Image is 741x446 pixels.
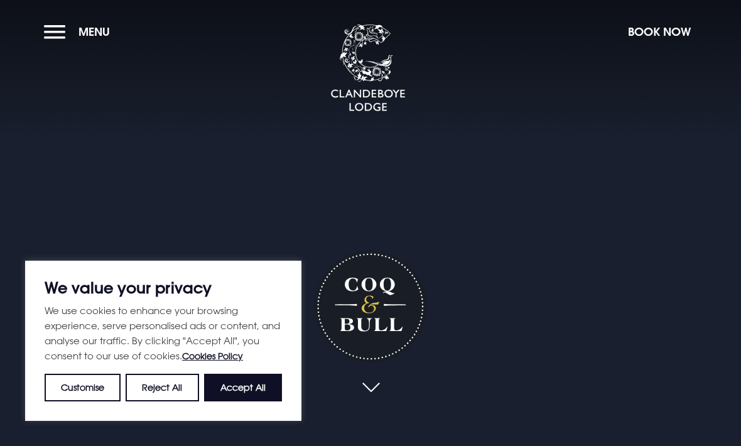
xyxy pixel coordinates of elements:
img: Clandeboye Lodge [330,24,406,112]
button: Customise [45,374,121,401]
p: We use cookies to enhance your browsing experience, serve personalised ads or content, and analys... [45,303,282,364]
h1: Coq & Bull [314,250,426,362]
p: We value your privacy [45,280,282,295]
a: Cookies Policy [182,351,243,361]
div: We value your privacy [25,261,301,421]
button: Menu [44,18,116,45]
button: Accept All [204,374,282,401]
button: Book Now [622,18,697,45]
span: Menu [78,24,110,39]
button: Reject All [126,374,198,401]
